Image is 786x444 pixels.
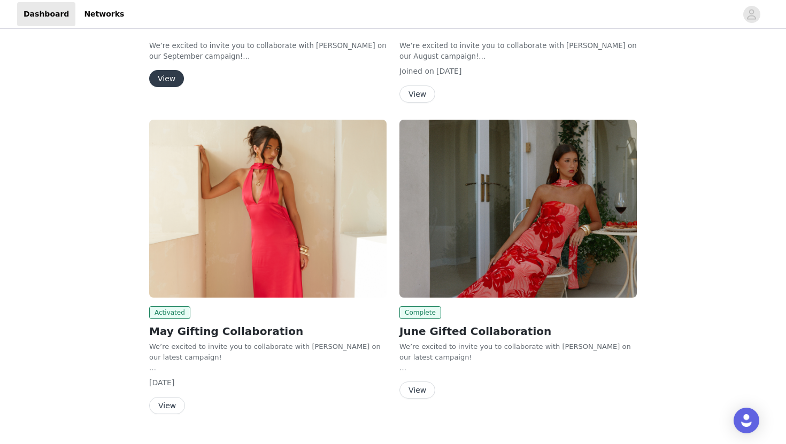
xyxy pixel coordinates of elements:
[78,2,130,26] a: Networks
[399,90,435,98] a: View
[149,75,184,83] a: View
[399,386,435,394] a: View
[149,120,387,298] img: Peppermayo AUS
[399,341,637,362] div: We’re excited to invite you to collaborate with [PERSON_NAME] on our latest campaign!
[149,306,190,319] span: Activated
[149,397,185,414] button: View
[399,120,637,298] img: Peppermayo AUS
[399,323,637,339] h2: June Gifted Collaboration
[149,42,387,60] span: We’re excited to invite you to collaborate with [PERSON_NAME] on our September campaign!
[149,70,184,87] button: View
[399,85,435,103] button: View
[399,67,434,75] span: Joined on
[149,341,387,362] div: We’re excited to invite you to collaborate with [PERSON_NAME] on our latest campaign!
[734,408,759,433] div: Open Intercom Messenger
[399,381,435,399] button: View
[149,402,185,410] a: View
[436,67,461,75] span: [DATE]
[149,378,174,387] span: [DATE]
[399,306,441,319] span: Complete
[746,6,757,23] div: avatar
[149,323,387,339] h2: May Gifting Collaboration
[17,2,75,26] a: Dashboard
[399,42,637,60] span: We’re excited to invite you to collaborate with [PERSON_NAME] on our August campaign!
